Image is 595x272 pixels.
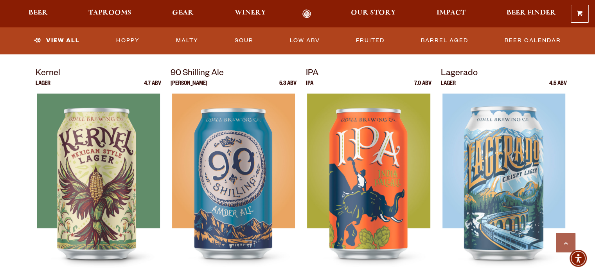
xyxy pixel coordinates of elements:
a: Our Story [346,9,401,18]
a: View All [31,32,83,50]
p: Kernel [36,67,162,81]
p: 4.5 ABV [549,81,567,94]
p: 5.3 ABV [279,81,297,94]
a: Odell Home [292,9,322,18]
a: Winery [230,9,271,18]
a: Beer Finder [501,9,561,18]
span: Gear [172,10,194,16]
a: Beer [23,9,53,18]
span: Winery [235,10,266,16]
p: Lagerado [441,67,567,81]
a: Scroll to top [556,233,575,252]
p: IPA [306,67,432,81]
a: Hoppy [113,32,143,50]
a: Impact [431,9,471,18]
a: Gear [167,9,199,18]
p: 7.0 ABV [414,81,431,94]
p: IPA [306,81,313,94]
a: Beer Calendar [502,32,564,50]
p: [PERSON_NAME] [171,81,207,94]
span: Beer Finder [506,10,555,16]
p: 90 Shilling Ale [171,67,297,81]
a: Low ABV [286,32,323,50]
a: Barrel Aged [418,32,471,50]
span: Our Story [351,10,396,16]
span: Taprooms [88,10,131,16]
span: Beer [29,10,48,16]
p: Lager [36,81,50,94]
a: Taprooms [83,9,137,18]
p: Lager [441,81,456,94]
a: Sour [232,32,257,50]
span: Impact [437,10,466,16]
p: 4.7 ABV [144,81,161,94]
div: Accessibility Menu [570,250,587,267]
a: Fruited [353,32,388,50]
a: Malty [173,32,201,50]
